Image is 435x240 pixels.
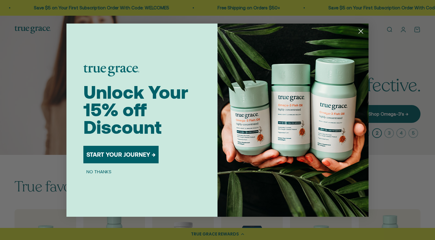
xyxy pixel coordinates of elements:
[83,168,114,175] button: NO THANKS
[356,26,366,37] button: Close dialog
[83,82,188,138] span: Unlock Your 15% off Discount
[83,65,139,76] img: logo placeholder
[217,24,369,217] img: 098727d5-50f8-4f9b-9554-844bb8da1403.jpeg
[83,146,159,163] button: START YOUR JOURNEY →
